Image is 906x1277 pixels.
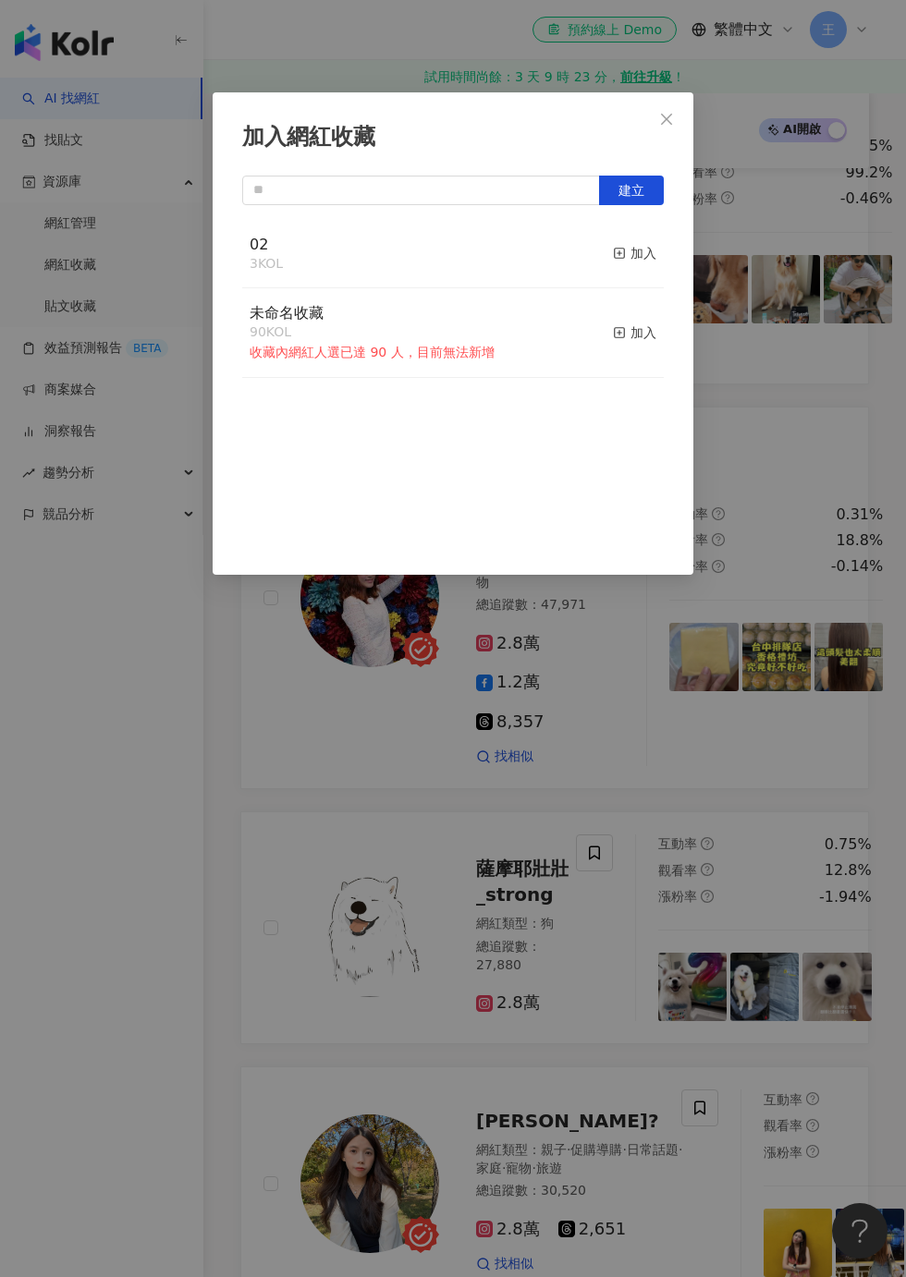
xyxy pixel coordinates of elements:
span: 收藏內網紅人選已達 90 人，目前無法新增 [250,345,495,359]
button: 建立 [599,176,664,205]
button: 加入 [613,303,656,362]
div: 90 KOL [250,323,495,342]
span: close [659,112,674,127]
button: Close [648,101,685,138]
span: 02 [250,236,268,253]
div: 加入 [613,243,656,263]
span: 建立 [618,183,644,198]
a: KOL AvatarStork Hsustork.hsu網紅類型：寵物用品與美容·美食·命理占卜·節慶總追蹤數：38,5242.8萬1.1萬找相似互動率question-circle5.85%觀... [240,75,869,384]
button: 加入 [613,235,656,274]
div: 3 KOL [250,255,283,274]
a: 02 [250,237,268,252]
span: 未命名收藏 [250,304,324,322]
div: 加入 [613,322,656,343]
a: 未命名收藏 [250,306,324,321]
div: 加入網紅收藏 [242,122,664,153]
